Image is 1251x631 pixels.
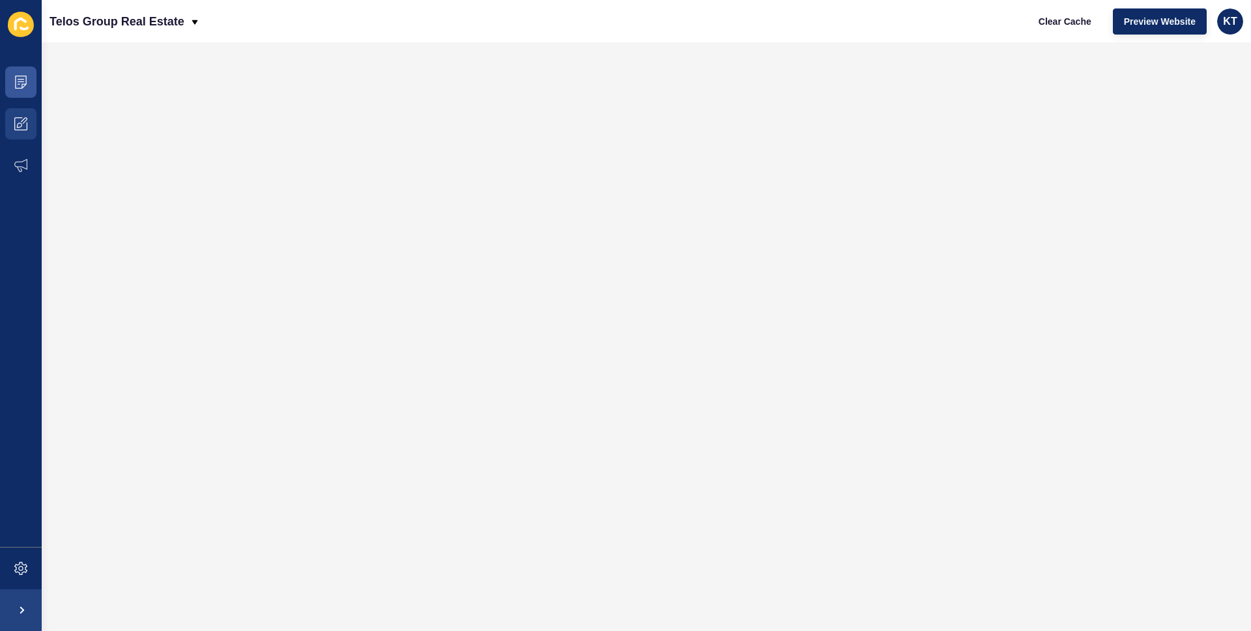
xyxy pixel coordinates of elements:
span: Clear Cache [1039,15,1091,28]
p: Telos Group Real Estate [50,5,184,38]
button: Clear Cache [1028,8,1102,35]
span: Preview Website [1124,15,1196,28]
button: Preview Website [1113,8,1207,35]
span: KT [1223,15,1237,28]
